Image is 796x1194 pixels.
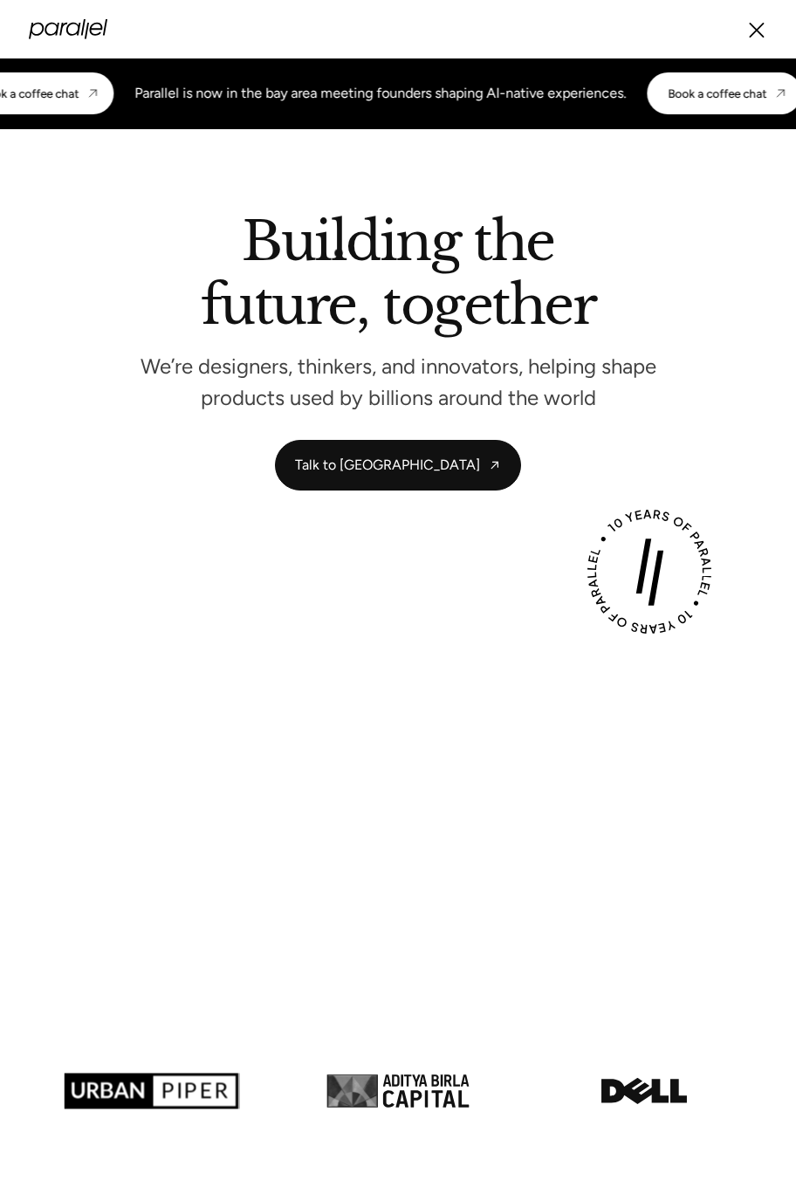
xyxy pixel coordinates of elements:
[746,14,767,45] div: menu
[668,86,766,100] div: Book a coffee chat
[86,86,99,100] img: CTA arrow image
[773,86,787,100] img: CTA arrow image
[201,216,596,339] h2: Building the future, together
[134,83,626,104] div: Parallel is now in the bay area meeting founders shaping AI-native experiences.
[29,19,107,39] a: home
[136,359,660,405] p: We’re designers, thinkers, and innovators, helping shape products used by billions around the world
